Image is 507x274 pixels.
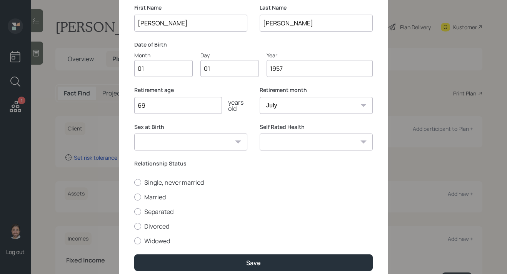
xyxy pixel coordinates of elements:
div: years old [222,99,247,112]
label: First Name [134,4,247,12]
div: Month [134,51,193,59]
div: Year [267,51,373,59]
label: Divorced [134,222,373,231]
input: Year [267,60,373,77]
label: Retirement month [260,86,373,94]
div: Day [200,51,259,59]
label: Relationship Status [134,160,373,167]
input: Month [134,60,193,77]
button: Save [134,254,373,271]
label: Last Name [260,4,373,12]
input: Day [200,60,259,77]
label: Retirement age [134,86,247,94]
label: Date of Birth [134,41,373,48]
div: Save [246,259,261,267]
label: Single, never married [134,178,373,187]
label: Separated [134,207,373,216]
label: Self Rated Health [260,123,373,131]
label: Widowed [134,237,373,245]
label: Sex at Birth [134,123,247,131]
label: Married [134,193,373,201]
